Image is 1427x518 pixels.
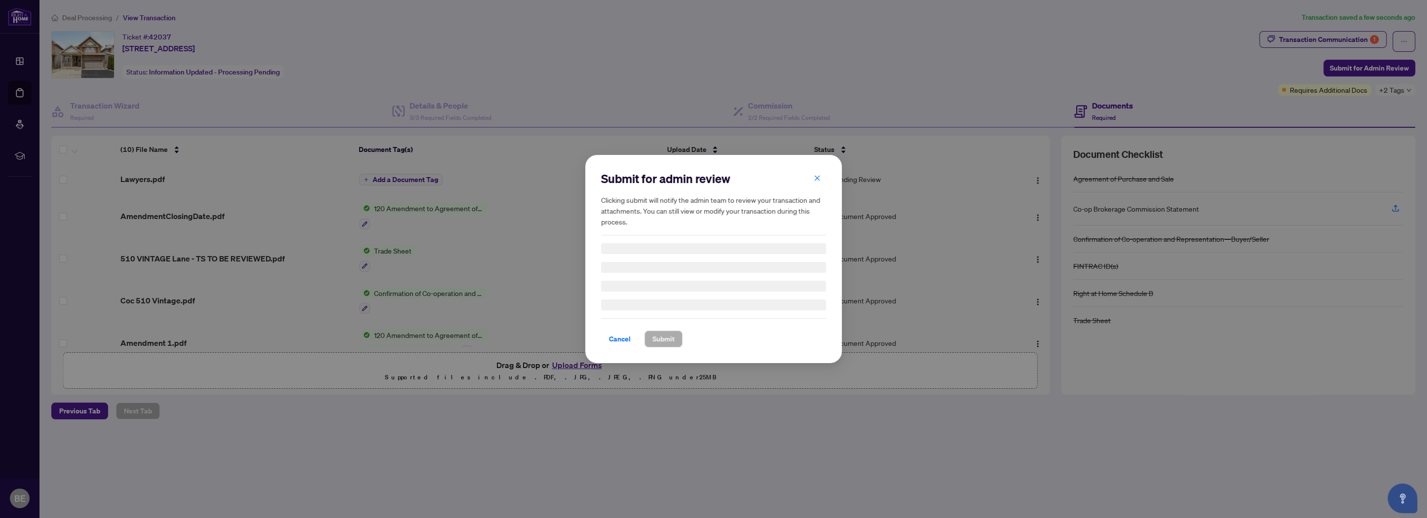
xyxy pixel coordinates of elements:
h2: Submit for admin review [601,171,826,186]
span: close [814,175,821,182]
button: Cancel [601,331,638,347]
button: Submit [644,331,682,347]
span: Cancel [609,331,631,347]
button: Open asap [1388,483,1417,513]
h5: Clicking submit will notify the admin team to review your transaction and attachments. You can st... [601,194,826,227]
